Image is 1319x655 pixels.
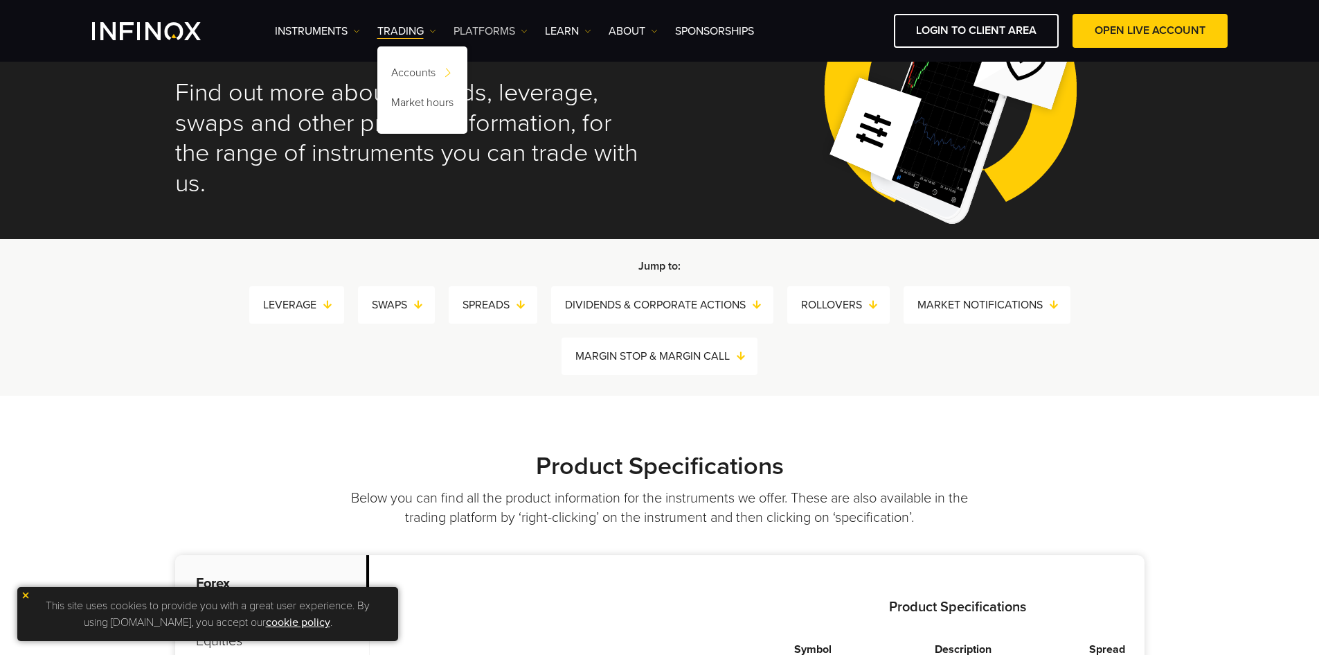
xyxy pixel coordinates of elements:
a: ROLLOVERS [801,295,890,315]
p: This site uses cookies to provide you with a great user experience. By using [DOMAIN_NAME], you a... [24,594,391,634]
a: Accounts [377,60,467,90]
strong: Jump to: [638,259,681,273]
a: Instruments [275,23,360,40]
a: SWAPS [372,295,435,315]
a: PLATFORMS [454,23,528,40]
a: OPEN LIVE ACCOUNT [1073,14,1228,48]
a: DIVIDENDS & CORPORATE ACTIONS [565,295,773,315]
a: SPONSORSHIPS [675,23,754,40]
a: Market hours [377,90,467,120]
a: SPREADS [463,295,537,315]
a: INFINOX Logo [92,22,233,40]
a: Learn [545,23,591,40]
h2: Find out more about spreads, leverage, swaps and other product information, for the range of inst... [175,78,640,200]
a: MARGIN STOP & MARGIN CALL [575,347,757,366]
strong: Product Specifications [889,599,1026,615]
a: cookie policy [266,615,330,629]
img: yellow close icon [21,591,30,600]
a: LOGIN TO CLIENT AREA [894,14,1059,48]
strong: Product Specifications [536,451,784,481]
a: ABOUT [609,23,658,40]
p: Below you can find all the product information for the instruments we offer. These are also avail... [339,489,980,527]
p: Forex [175,555,369,613]
a: LEVERAGE [263,295,344,315]
a: TRADING [377,23,436,40]
a: MARKET NOTIFICATIONS [917,295,1070,315]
